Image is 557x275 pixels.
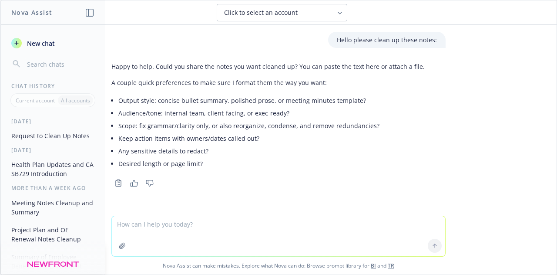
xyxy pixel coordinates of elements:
[4,257,553,275] span: Nova Assist can make mistakes. Explore what Nova can do: Browse prompt library for and
[8,129,98,143] button: Request to Clean Up Notes
[114,179,122,187] svg: Copy to clipboard
[11,8,52,17] h1: Nova Assist
[1,146,105,154] div: [DATE]
[8,223,98,246] button: Project Plan and OE Renewal Notes Cleanup
[118,94,425,107] li: Output style: concise bullet summary, polished prose, or meeting minutes template?
[217,4,347,21] button: Click to select an account
[224,8,298,17] span: Click to select an account
[111,62,425,71] p: Happy to help. Could you share the notes you want cleaned up? You can paste the text here or atta...
[1,184,105,192] div: More than a week ago
[25,39,55,48] span: New chat
[8,35,98,51] button: New chat
[118,107,425,119] li: Audience/tone: internal team, client-facing, or exec-ready?
[8,196,98,219] button: Meeting Notes Cleanup and Summary
[337,35,437,44] p: Hello please clean up these notes:
[25,58,94,70] input: Search chats
[143,177,157,189] button: Thumbs down
[118,157,425,170] li: Desired length or page limit?
[111,78,425,87] p: A couple quick preferences to make sure I format them the way you want:
[16,97,55,104] p: Current account
[388,262,394,269] a: TR
[61,97,90,104] p: All accounts
[371,262,376,269] a: BI
[118,119,425,132] li: Scope: fix grammar/clarity only, or also reorganize, condense, and remove redundancies?
[118,132,425,145] li: Keep action items with owners/dates called out?
[1,82,105,90] div: Chat History
[118,145,425,157] li: Any sensitive details to redact?
[8,157,98,181] button: Health Plan Updates and CA SB729 Introduction
[1,118,105,125] div: [DATE]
